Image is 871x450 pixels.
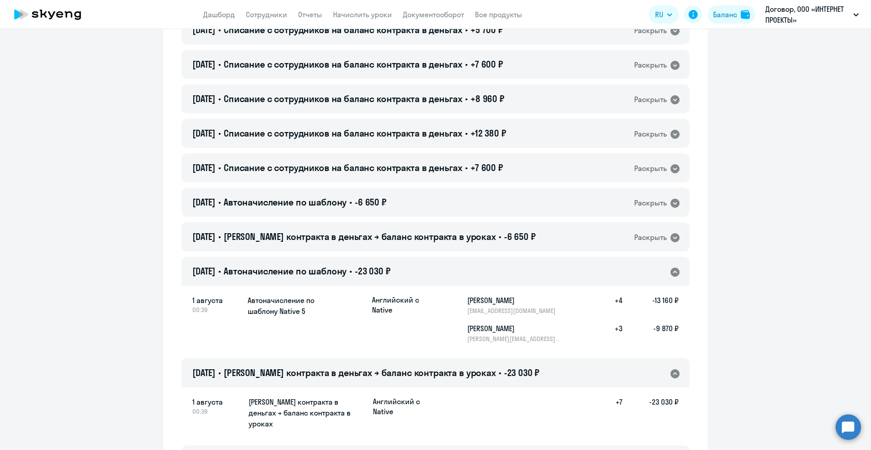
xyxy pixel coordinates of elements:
[249,396,366,429] h5: [PERSON_NAME] контракта в деньгах → баланс контракта в уроках
[192,59,215,70] span: [DATE]
[634,25,667,36] div: Раскрыть
[218,231,221,242] span: •
[192,306,240,314] span: 00:39
[192,196,215,208] span: [DATE]
[499,367,501,378] span: •
[634,128,667,140] div: Раскрыть
[465,93,468,104] span: •
[470,127,506,139] span: +12 380 ₽
[622,323,679,343] h5: -9 870 ₽
[634,163,667,174] div: Раскрыть
[708,5,755,24] button: Балансbalance
[333,10,392,19] a: Начислить уроки
[470,24,503,35] span: +5 700 ₽
[224,265,347,277] span: Автоначисление по шаблону
[224,24,462,35] span: Списание с сотрудников на баланс контракта в деньгах
[192,93,215,104] span: [DATE]
[298,10,322,19] a: Отчеты
[713,9,737,20] div: Баланс
[192,162,215,173] span: [DATE]
[218,265,221,277] span: •
[349,265,352,277] span: •
[218,59,221,70] span: •
[224,162,462,173] span: Списание с сотрудников на баланс контракта в деньгах
[593,323,622,343] h5: +3
[248,295,365,317] h5: Автоначисление по шаблону Native 5
[634,197,667,209] div: Раскрыть
[355,265,391,277] span: -23 030 ₽
[504,231,536,242] span: -6 650 ₽
[224,93,462,104] span: Списание с сотрудников на баланс контракта в деньгах
[765,4,850,25] p: Договор, ООО «ИНТЕРНЕТ ПРОЕКТЫ»
[470,59,503,70] span: +7 600 ₽
[593,295,622,315] h5: +4
[218,196,221,208] span: •
[224,367,496,378] span: [PERSON_NAME] контракта в деньгах → баланс контракта в уроках
[192,407,241,416] span: 00:39
[470,162,503,173] span: +7 600 ₽
[655,9,663,20] span: RU
[634,59,667,71] div: Раскрыть
[593,396,622,430] h5: +7
[465,59,468,70] span: •
[403,10,464,19] a: Документооборот
[470,93,504,104] span: +8 960 ₽
[373,396,441,416] p: Английский с Native
[192,231,215,242] span: [DATE]
[218,93,221,104] span: •
[467,335,561,343] p: [PERSON_NAME][EMAIL_ADDRESS][DOMAIN_NAME]
[192,367,215,378] span: [DATE]
[761,4,863,25] button: Договор, ООО «ИНТЕРНЕТ ПРОЕКТЫ»
[355,196,387,208] span: -6 650 ₽
[246,10,287,19] a: Сотрудники
[218,162,221,173] span: •
[475,10,522,19] a: Все продукты
[622,295,679,315] h5: -13 160 ₽
[465,24,468,35] span: •
[224,127,462,139] span: Списание с сотрудников на баланс контракта в деньгах
[741,10,750,19] img: balance
[192,24,215,35] span: [DATE]
[349,196,352,208] span: •
[192,127,215,139] span: [DATE]
[634,94,667,105] div: Раскрыть
[499,231,501,242] span: •
[467,307,561,315] p: [EMAIL_ADDRESS][DOMAIN_NAME]
[467,295,561,306] h5: [PERSON_NAME]
[622,396,679,430] h5: -23 030 ₽
[224,231,496,242] span: [PERSON_NAME] контракта в деньгах → баланс контракта в уроках
[218,24,221,35] span: •
[465,162,468,173] span: •
[218,367,221,378] span: •
[192,265,215,277] span: [DATE]
[372,295,440,315] p: Английский с Native
[649,5,679,24] button: RU
[465,127,468,139] span: •
[192,396,241,407] span: 1 августа
[192,295,240,306] span: 1 августа
[467,323,561,334] h5: [PERSON_NAME]
[224,196,347,208] span: Автоначисление по шаблону
[224,59,462,70] span: Списание с сотрудников на баланс контракта в деньгах
[218,127,221,139] span: •
[203,10,235,19] a: Дашборд
[634,232,667,243] div: Раскрыть
[504,367,540,378] span: -23 030 ₽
